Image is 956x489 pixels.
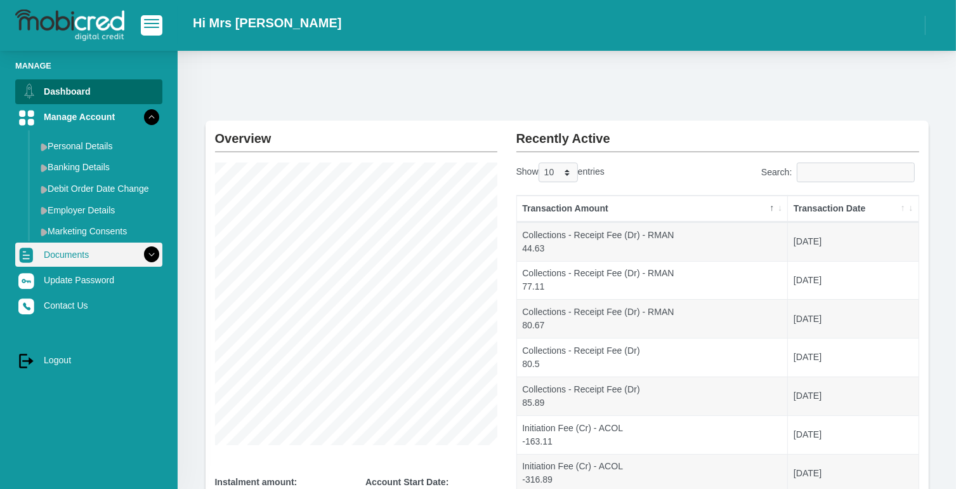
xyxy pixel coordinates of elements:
td: [DATE] [788,261,918,300]
a: Banking Details [36,157,162,177]
input: Search: [797,163,915,182]
td: Initiation Fee (Cr) - ACOL -163.11 [517,415,789,454]
label: Show entries [516,163,605,182]
select: Showentries [539,163,578,182]
a: Documents [15,243,162,267]
a: Dashboard [15,79,162,104]
img: menu arrow [41,228,48,236]
a: Update Password [15,268,162,292]
h2: Recently Active [516,121,919,146]
img: menu arrow [41,164,48,172]
td: Collections - Receipt Fee (Dr) - RMAN 44.63 [517,222,789,261]
a: Personal Details [36,136,162,156]
td: Collections - Receipt Fee (Dr) 80.5 [517,338,789,377]
label: Search: [761,163,919,182]
td: [DATE] [788,415,918,454]
img: menu arrow [41,185,48,194]
img: logo-mobicred.svg [15,10,124,41]
a: Marketing Consents [36,221,162,241]
td: [DATE] [788,299,918,338]
h2: Overview [215,121,497,146]
b: Instalment amount: [215,477,298,487]
h2: Hi Mrs [PERSON_NAME] [193,15,341,30]
li: Manage [15,60,162,72]
td: Collections - Receipt Fee (Dr) 85.89 [517,377,789,415]
b: Account Start Date: [365,477,449,487]
td: [DATE] [788,222,918,261]
th: Transaction Amount: activate to sort column descending [517,196,789,222]
a: Contact Us [15,293,162,318]
a: Logout [15,348,162,372]
a: Debit Order Date Change [36,178,162,199]
th: Transaction Date: activate to sort column ascending [788,196,918,222]
td: [DATE] [788,377,918,415]
img: menu arrow [41,143,48,151]
a: Manage Account [15,105,162,129]
img: menu arrow [41,206,48,215]
td: Collections - Receipt Fee (Dr) - RMAN 77.11 [517,261,789,300]
a: Employer Details [36,200,162,220]
td: [DATE] [788,338,918,377]
td: Collections - Receipt Fee (Dr) - RMAN 80.67 [517,299,789,338]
